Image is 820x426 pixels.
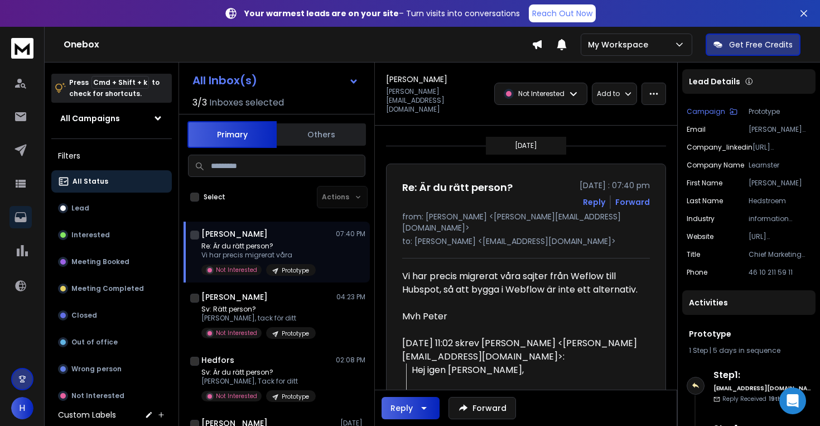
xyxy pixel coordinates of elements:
[71,311,97,320] p: Closed
[51,277,172,300] button: Meeting Completed
[51,358,172,380] button: Wrong person
[201,368,316,377] p: Sv: Är du rätt person?
[687,143,753,152] p: company_linkedin
[382,397,440,419] button: Reply
[682,290,816,315] div: Activities
[51,251,172,273] button: Meeting Booked
[769,395,796,403] span: 19th, Aug
[689,346,809,355] div: |
[51,197,172,219] button: Lead
[336,356,365,365] p: 02:08 PM
[687,250,700,259] p: title
[729,39,793,50] p: Get Free Credits
[187,121,277,148] button: Primary
[518,89,565,98] p: Not Interested
[402,310,641,323] div: Mvh Peter
[71,204,89,213] p: Lead
[201,242,316,251] p: Re: Är du rätt person?
[51,385,172,407] button: Not Interested
[216,266,257,274] p: Not Interested
[201,305,316,314] p: Sv: Rätt person?
[749,179,811,188] p: [PERSON_NAME]
[749,161,811,170] p: Learnster
[71,338,118,347] p: Out of office
[749,107,811,116] p: Prototype
[201,355,234,366] h1: Hedfors
[282,266,309,275] p: Prototype
[687,232,713,241] p: website
[11,397,33,419] button: H
[192,96,207,109] span: 3 / 3
[244,8,520,19] p: – Turn visits into conversations
[201,228,268,240] h1: [PERSON_NAME]
[71,391,124,400] p: Not Interested
[336,293,365,301] p: 04:23 PM
[386,74,447,85] h1: [PERSON_NAME]
[687,125,706,134] p: Email
[779,387,806,414] div: Open Intercom Messenger
[687,107,725,116] p: Campaign
[184,69,368,92] button: All Inbox(s)
[687,197,723,205] p: Last Name
[69,77,160,99] p: Press to check for shortcuts.
[216,392,257,400] p: Not Interested
[402,337,641,363] div: [DATE] 11:02 skrev [PERSON_NAME] <[PERSON_NAME][EMAIL_ADDRESS][DOMAIN_NAME]>:
[51,107,172,130] button: All Campaigns
[386,87,488,114] p: [PERSON_NAME][EMAIL_ADDRESS][DOMAIN_NAME]
[687,161,744,170] p: Company Name
[749,125,811,134] p: [PERSON_NAME][EMAIL_ADDRESS][DOMAIN_NAME]
[402,236,650,247] p: to: [PERSON_NAME] <[EMAIL_ADDRESS][DOMAIN_NAME]>
[277,122,366,147] button: Others
[583,197,605,208] button: Reply
[713,368,811,382] h6: Step 1 :
[749,197,811,205] p: Hedstroem
[749,250,811,259] p: Chief Marketing Officer
[71,257,129,266] p: Meeting Booked
[687,107,737,116] button: Campaign
[71,284,144,293] p: Meeting Completed
[390,403,413,414] div: Reply
[282,393,309,401] p: Prototype
[201,251,316,260] p: Vi har precis migrerat våra
[201,314,316,323] p: [PERSON_NAME], tack för ditt
[722,395,796,403] p: Reply Received
[209,96,284,109] h3: Inboxes selected
[51,224,172,246] button: Interested
[73,177,108,186] p: All Status
[713,346,780,355] span: 5 days in sequence
[192,75,257,86] h1: All Inbox(s)
[687,268,707,277] p: Phone
[615,197,650,208] div: Forward
[216,329,257,337] p: Not Interested
[51,304,172,327] button: Closed
[597,89,620,98] p: Add to
[244,8,399,19] strong: Your warmest leads are on your site
[71,365,122,374] p: Wrong person
[64,38,532,51] h1: Onebox
[336,229,365,238] p: 07:40 PM
[51,170,172,193] button: All Status
[687,179,722,188] p: First Name
[402,180,513,195] h1: Re: Är du rätt person?
[282,329,309,338] p: Prototype
[204,193,225,202] label: Select
[689,346,708,355] span: 1 Step
[529,4,596,22] a: Reach Out Now
[402,211,650,233] p: from: [PERSON_NAME] <[PERSON_NAME][EMAIL_ADDRESS][DOMAIN_NAME]>
[515,141,537,150] p: [DATE]
[580,180,650,191] p: [DATE] : 07:40 pm
[713,384,811,393] h6: [EMAIL_ADDRESS][DOMAIN_NAME]
[532,8,592,19] p: Reach Out Now
[749,268,811,277] p: 46 10 211 59 11
[91,76,149,89] span: Cmd + Shift + k
[51,148,172,164] h3: Filters
[689,76,740,87] p: Lead Details
[51,331,172,353] button: Out of office
[402,270,641,296] div: Vi har precis migrerat våra sajter från Weflow till Hubspot, så att bygga i Webflow är inte ett a...
[588,39,653,50] p: My Workspace
[687,214,715,223] p: industry
[71,231,110,240] p: Interested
